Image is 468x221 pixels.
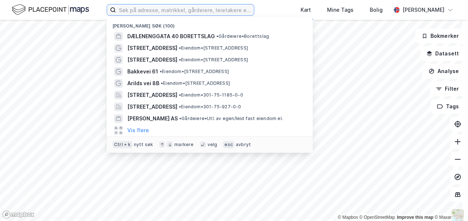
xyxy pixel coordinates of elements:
[359,215,395,220] a: OpenStreetMap
[127,114,178,123] span: [PERSON_NAME] AS
[431,99,465,114] button: Tags
[179,57,181,62] span: •
[161,80,163,86] span: •
[370,6,383,14] div: Bolig
[127,102,177,111] span: [STREET_ADDRESS]
[179,104,181,109] span: •
[107,17,313,30] div: [PERSON_NAME] søk (100)
[127,126,149,135] button: Vis flere
[179,116,283,122] span: Gårdeiere • Utl. av egen/leid fast eiendom el.
[208,142,217,148] div: velg
[179,116,181,121] span: •
[179,57,248,63] span: Eiendom • [STREET_ADDRESS]
[160,69,162,74] span: •
[223,141,234,148] div: esc
[216,33,269,39] span: Gårdeiere • Borettslag
[338,215,358,220] a: Mapbox
[2,210,35,219] a: Mapbox homepage
[127,79,159,88] span: Arilds vei 8B
[236,142,251,148] div: avbryt
[179,45,181,51] span: •
[134,142,153,148] div: nytt søk
[431,186,468,221] iframe: Chat Widget
[179,45,248,51] span: Eiendom • [STREET_ADDRESS]
[179,104,241,110] span: Eiendom • 301-75-927-0-0
[160,69,229,75] span: Eiendom • [STREET_ADDRESS]
[174,142,194,148] div: markere
[216,33,219,39] span: •
[420,46,465,61] button: Datasett
[116,4,254,15] input: Søk på adresse, matrikkel, gårdeiere, leietakere eller personer
[12,3,89,16] img: logo.f888ab2527a4732fd821a326f86c7f29.svg
[301,6,311,14] div: Kart
[127,91,177,99] span: [STREET_ADDRESS]
[161,80,230,86] span: Eiendom • [STREET_ADDRESS]
[127,44,177,52] span: [STREET_ADDRESS]
[422,64,465,79] button: Analyse
[179,92,181,98] span: •
[403,6,444,14] div: [PERSON_NAME]
[430,81,465,96] button: Filter
[113,141,132,148] div: Ctrl + k
[415,29,465,43] button: Bokmerker
[127,32,215,41] span: DÆLENENGGATA 40 BORETTSLAG
[127,55,177,64] span: [STREET_ADDRESS]
[327,6,354,14] div: Mine Tags
[127,67,158,76] span: Bakkevei 61
[397,215,433,220] a: Improve this map
[179,92,243,98] span: Eiendom • 301-75-1185-0-0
